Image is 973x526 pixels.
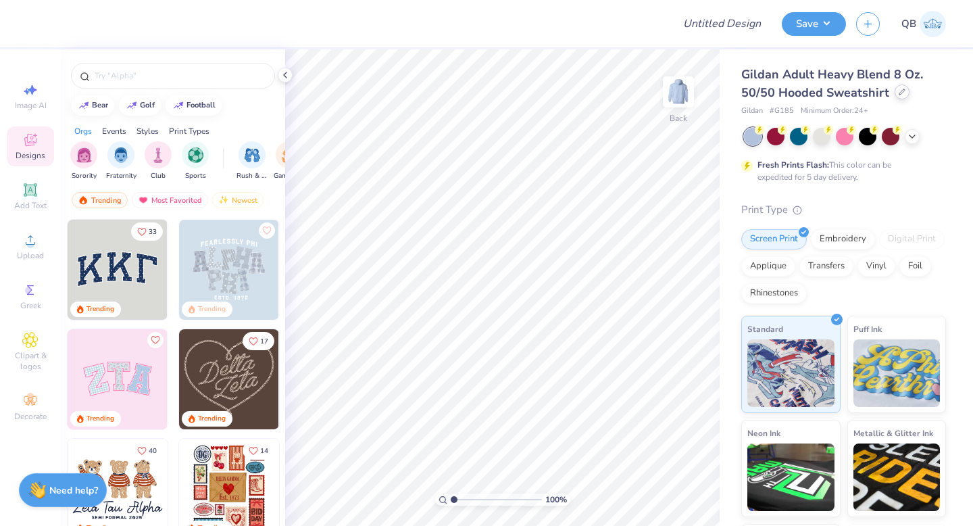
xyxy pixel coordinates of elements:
[236,141,268,181] div: filter for Rush & Bid
[901,11,946,37] a: QB
[782,12,846,36] button: Save
[545,494,567,506] span: 100 %
[68,329,168,429] img: 9980f5e8-e6a1-4b4a-8839-2b0e9349023c
[114,147,128,163] img: Fraternity Image
[169,125,209,137] div: Print Types
[218,195,229,205] img: Newest.gif
[278,220,378,320] img: a3f22b06-4ee5-423c-930f-667ff9442f68
[72,192,128,208] div: Trending
[182,141,209,181] div: filter for Sports
[260,448,268,454] span: 14
[86,414,114,424] div: Trending
[741,66,923,101] span: Gildan Adult Heavy Blend 8 Oz. 50/50 Hooded Sweatshirt
[182,141,209,181] button: filter button
[167,220,267,320] img: edfb13fc-0e43-44eb-bea2-bf7fc0dd67f9
[741,105,763,117] span: Gildan
[278,329,378,429] img: ead2b24a-117b-4488-9b34-c08fd5176a7b
[49,484,98,497] strong: Need help?
[185,171,206,181] span: Sports
[741,256,795,277] div: Applique
[801,105,868,117] span: Minimum Order: 24 +
[147,332,164,348] button: Like
[259,222,275,239] button: Like
[20,300,41,311] span: Greek
[131,441,163,460] button: Like
[173,101,184,110] img: trend_line.gif
[151,147,166,163] img: Club Image
[136,125,159,137] div: Styles
[71,95,114,116] button: bear
[857,256,895,277] div: Vinyl
[757,160,829,170] strong: Fresh Prints Flash:
[853,444,941,511] img: Metallic & Glitter Ink
[879,229,945,249] div: Digital Print
[901,16,916,32] span: QB
[853,339,941,407] img: Puff Ink
[188,147,203,163] img: Sports Image
[119,95,161,116] button: golf
[672,10,772,37] input: Untitled Design
[260,338,268,345] span: 17
[15,100,47,111] span: Image AI
[17,250,44,261] span: Upload
[102,125,126,137] div: Events
[179,329,279,429] img: 12710c6a-dcc0-49ce-8688-7fe8d5f96fe2
[68,220,168,320] img: 3b9aba4f-e317-4aa7-a679-c95a879539bd
[236,141,268,181] button: filter button
[106,141,136,181] button: filter button
[770,105,794,117] span: # G185
[145,141,172,181] button: filter button
[72,171,97,181] span: Sorority
[212,192,264,208] div: Newest
[166,95,222,116] button: football
[126,101,137,110] img: trend_line.gif
[920,11,946,37] img: Quinn Brown
[92,101,108,109] div: bear
[198,414,226,424] div: Trending
[741,202,946,218] div: Print Type
[198,304,226,314] div: Trending
[86,304,114,314] div: Trending
[853,426,933,440] span: Metallic & Glitter Ink
[899,256,931,277] div: Foil
[78,195,89,205] img: trending.gif
[14,411,47,422] span: Decorate
[799,256,853,277] div: Transfers
[741,283,807,304] div: Rhinestones
[78,101,89,110] img: trend_line.gif
[70,141,97,181] div: filter for Sorority
[145,141,172,181] div: filter for Club
[243,441,274,460] button: Like
[243,332,274,350] button: Like
[282,147,297,163] img: Game Day Image
[151,171,166,181] span: Club
[741,229,807,249] div: Screen Print
[106,171,136,181] span: Fraternity
[140,101,155,109] div: golf
[747,426,780,440] span: Neon Ink
[747,322,783,336] span: Standard
[14,200,47,211] span: Add Text
[757,159,924,183] div: This color can be expedited for 5 day delivery.
[665,78,692,105] img: Back
[747,339,834,407] img: Standard
[245,147,260,163] img: Rush & Bid Image
[811,229,875,249] div: Embroidery
[186,101,216,109] div: football
[853,322,882,336] span: Puff Ink
[149,229,157,235] span: 33
[7,350,54,372] span: Clipart & logos
[747,444,834,511] img: Neon Ink
[670,112,687,124] div: Back
[132,192,208,208] div: Most Favorited
[70,141,97,181] button: filter button
[74,125,92,137] div: Orgs
[167,329,267,429] img: 5ee11766-d822-42f5-ad4e-763472bf8dcf
[149,448,157,454] span: 40
[106,141,136,181] div: filter for Fraternity
[274,141,305,181] div: filter for Game Day
[16,150,45,161] span: Designs
[236,171,268,181] span: Rush & Bid
[274,141,305,181] button: filter button
[93,69,266,82] input: Try "Alpha"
